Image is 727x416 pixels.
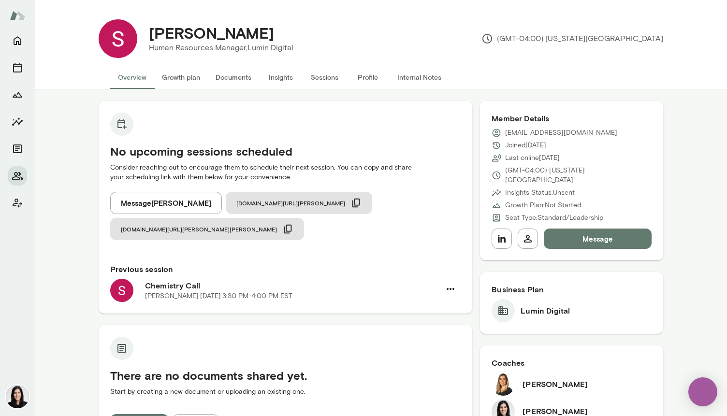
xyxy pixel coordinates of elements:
p: Last online [DATE] [505,153,560,163]
p: Start by creating a new document or uploading an existing one. [110,387,461,397]
span: [DOMAIN_NAME][URL][PERSON_NAME][PERSON_NAME] [121,225,277,233]
button: [DOMAIN_NAME][URL][PERSON_NAME][PERSON_NAME] [110,218,304,240]
p: (GMT-04:00) [US_STATE][GEOGRAPHIC_DATA] [481,33,663,44]
button: Members [8,166,27,186]
button: Message[PERSON_NAME] [110,192,222,214]
button: Insights [8,112,27,131]
p: (GMT-04:00) [US_STATE][GEOGRAPHIC_DATA] [505,166,652,185]
img: Alexis Kavazanjian [492,373,515,396]
button: Client app [8,193,27,213]
h4: [PERSON_NAME] [149,24,274,42]
button: Growth Plan [8,85,27,104]
p: Seat Type: Standard/Leadership [505,213,603,223]
p: Insights Status: Unsent [505,188,575,198]
h5: No upcoming sessions scheduled [110,143,461,159]
h6: Lumin Digital [521,305,570,316]
p: [PERSON_NAME] · [DATE] · 3:30 PM-4:00 PM EST [145,291,292,301]
button: Sessions [303,66,346,89]
h6: Chemistry Call [145,280,440,291]
button: Internal Notes [390,66,449,89]
span: [DOMAIN_NAME][URL][PERSON_NAME] [236,199,345,207]
p: Consider reaching out to encourage them to schedule their next session. You can copy and share yo... [110,163,461,182]
button: Insights [259,66,303,89]
img: Mento [10,6,25,25]
p: Growth Plan: Not Started [505,201,581,210]
img: Katrina Bilella [6,385,29,408]
button: [DOMAIN_NAME][URL][PERSON_NAME] [226,192,372,214]
button: Documents [8,139,27,158]
h6: Previous session [110,263,461,275]
h6: [PERSON_NAME] [523,378,588,390]
button: Growth plan [154,66,208,89]
button: Home [8,31,27,50]
button: Documents [208,66,259,89]
h5: There are no documents shared yet. [110,368,461,383]
p: Human Resources Manager, Lumin Digital [149,42,293,54]
h6: Business Plan [492,284,652,295]
button: Profile [346,66,390,89]
h6: Member Details [492,113,652,124]
h6: Coaches [492,357,652,369]
button: Sessions [8,58,27,77]
p: Joined [DATE] [505,141,546,150]
img: Stephanie Celeste [99,19,137,58]
button: Overview [110,66,154,89]
button: Message [544,229,652,249]
p: [EMAIL_ADDRESS][DOMAIN_NAME] [505,128,617,138]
